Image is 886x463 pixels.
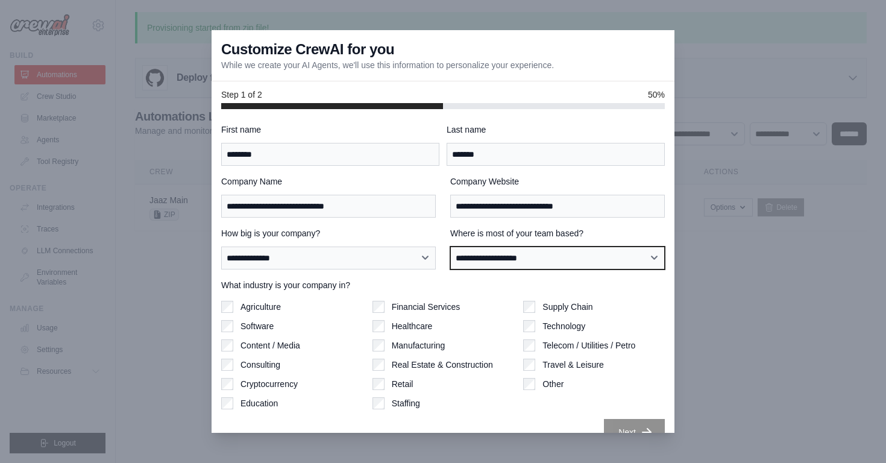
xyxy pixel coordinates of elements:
[221,89,262,101] span: Step 1 of 2
[240,378,298,390] label: Cryptocurrency
[221,59,554,71] p: While we create your AI Agents, we'll use this information to personalize your experience.
[542,339,635,351] label: Telecom / Utilities / Petro
[392,320,433,332] label: Healthcare
[392,339,445,351] label: Manufacturing
[392,397,420,409] label: Staffing
[221,124,439,136] label: First name
[542,378,564,390] label: Other
[240,301,281,313] label: Agriculture
[648,89,665,101] span: 50%
[240,320,274,332] label: Software
[450,175,665,187] label: Company Website
[221,279,665,291] label: What industry is your company in?
[542,359,603,371] label: Travel & Leisure
[447,124,665,136] label: Last name
[240,397,278,409] label: Education
[221,227,436,239] label: How big is your company?
[240,359,280,371] label: Consulting
[450,227,665,239] label: Where is most of your team based?
[542,320,585,332] label: Technology
[604,419,665,446] button: Next
[392,359,493,371] label: Real Estate & Construction
[392,301,460,313] label: Financial Services
[221,40,394,59] h3: Customize CrewAI for you
[542,301,592,313] label: Supply Chain
[240,339,300,351] label: Content / Media
[392,378,413,390] label: Retail
[221,175,436,187] label: Company Name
